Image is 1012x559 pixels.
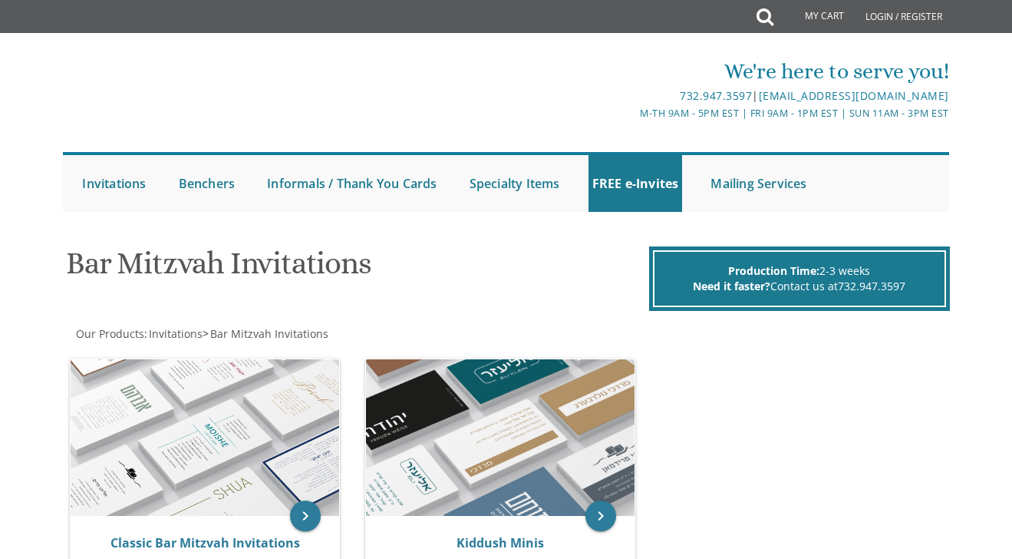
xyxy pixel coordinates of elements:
[693,279,770,293] span: Need it faster?
[466,155,564,212] a: Specialty Items
[838,279,905,293] a: 732.947.3597
[759,88,949,103] a: [EMAIL_ADDRESS][DOMAIN_NAME]
[263,155,440,212] a: Informals / Thank You Cards
[457,534,544,551] a: Kiddush Minis
[588,155,683,212] a: FREE e-Invites
[772,2,855,32] a: My Cart
[366,359,635,516] img: Kiddush Minis
[359,105,948,121] div: M-Th 9am - 5pm EST | Fri 9am - 1pm EST | Sun 11am - 3pm EST
[707,155,810,212] a: Mailing Services
[175,155,239,212] a: Benchers
[63,326,506,342] div: :
[66,246,644,292] h1: Bar Mitzvah Invitations
[653,250,946,307] div: 2-3 weeks Contact us at
[110,534,300,551] a: Classic Bar Mitzvah Invitations
[359,56,948,87] div: We're here to serve you!
[585,501,616,531] a: keyboard_arrow_right
[359,87,948,105] div: |
[149,326,203,341] span: Invitations
[203,326,328,341] span: >
[71,359,339,516] img: Classic Bar Mitzvah Invitations
[210,326,328,341] span: Bar Mitzvah Invitations
[209,326,328,341] a: Bar Mitzvah Invitations
[78,155,150,212] a: Invitations
[74,326,144,341] a: Our Products
[680,88,752,103] a: 732.947.3597
[728,263,819,278] span: Production Time:
[290,501,321,531] a: keyboard_arrow_right
[147,326,203,341] a: Invitations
